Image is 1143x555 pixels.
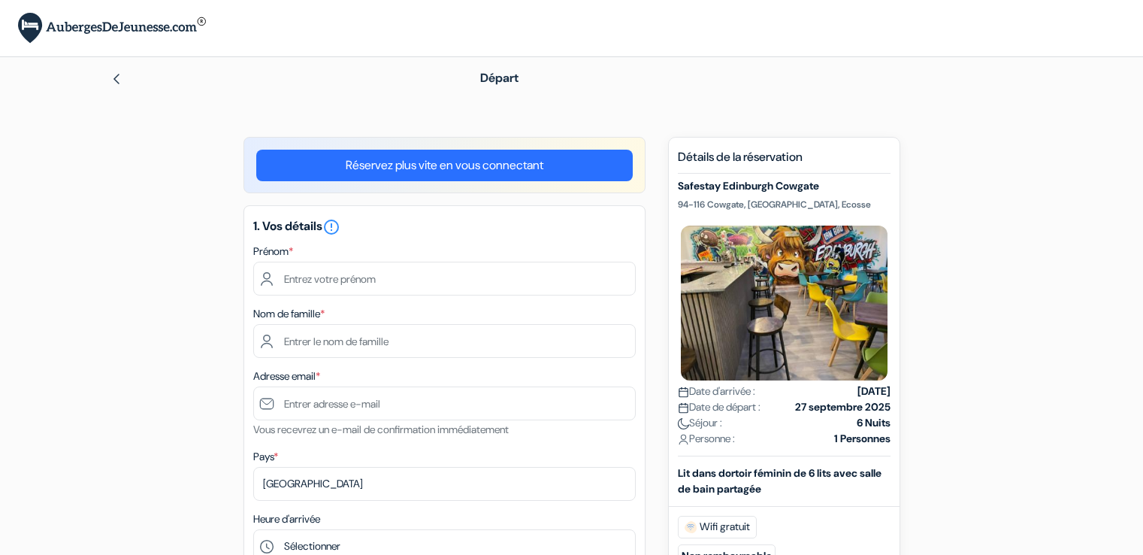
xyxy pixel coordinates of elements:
a: error_outline [322,218,340,234]
b: Lit dans dortoir féminin de 6 lits avec salle de bain partagée [678,466,881,496]
i: error_outline [322,218,340,236]
span: Date d'arrivée : [678,384,755,399]
label: Heure d'arrivée [253,511,320,527]
h5: 1. Vos détails [253,218,636,236]
label: Pays [253,449,278,465]
strong: [DATE] [857,384,891,399]
h5: Détails de la réservation [678,150,891,174]
strong: 1 Personnes [834,431,891,447]
small: Vous recevrez un e-mail de confirmation immédiatement [253,423,509,436]
input: Entrer adresse e-mail [253,387,636,420]
span: Départ [480,70,519,86]
span: Personne : [678,431,735,447]
img: free_wifi.svg [685,521,697,533]
img: calendar.svg [678,387,689,398]
input: Entrer le nom de famille [253,324,636,358]
input: Entrez votre prénom [253,262,636,296]
img: user_icon.svg [678,434,689,445]
p: 94-116 Cowgate, [GEOGRAPHIC_DATA], Ecosse [678,199,891,211]
label: Adresse email [253,368,320,384]
strong: 6 Nuits [857,415,891,431]
label: Prénom [253,244,293,259]
span: Wifi gratuit [678,516,757,538]
span: Séjour : [678,415,722,431]
span: Date de départ : [678,399,760,415]
img: left_arrow.svg [110,73,122,85]
a: Réservez plus vite en vous connectant [256,150,633,181]
img: AubergesDeJeunesse.com [18,13,206,44]
img: moon.svg [678,418,689,429]
h5: Safestay Edinburgh Cowgate [678,180,891,193]
label: Nom de famille [253,306,325,322]
img: calendar.svg [678,402,689,414]
strong: 27 septembre 2025 [795,399,891,415]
